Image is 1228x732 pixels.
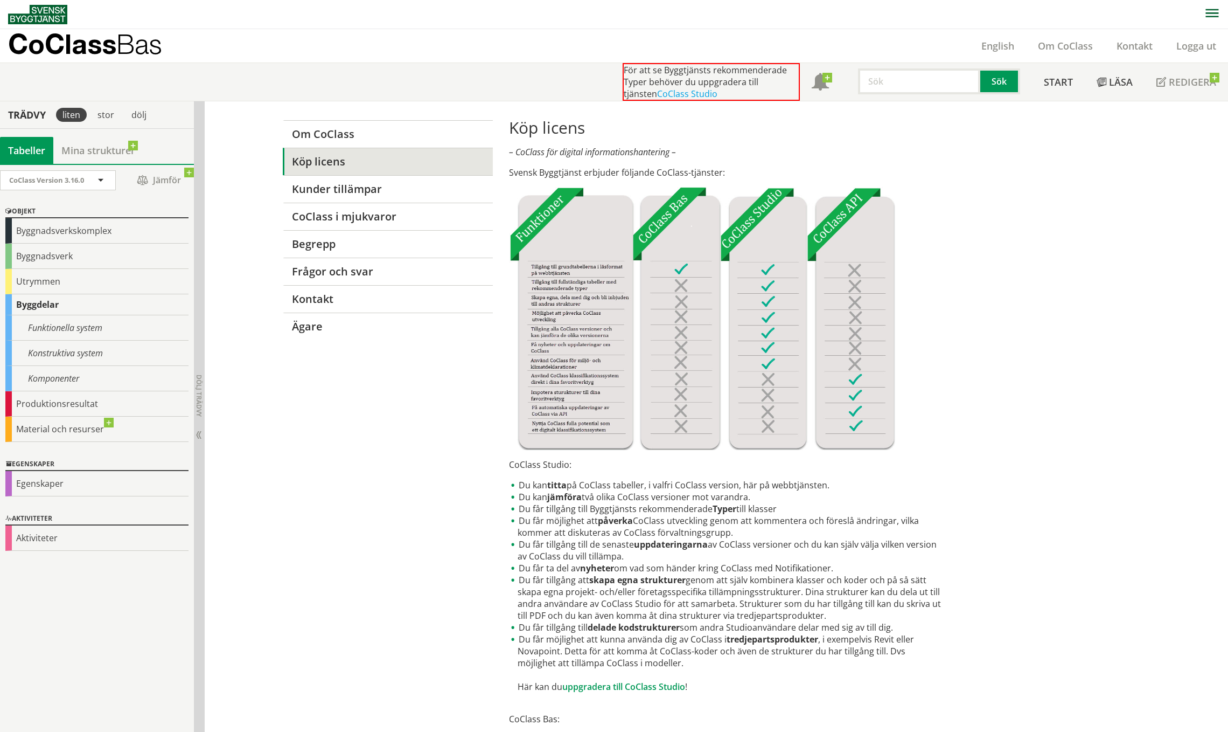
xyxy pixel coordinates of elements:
a: Redigera [1145,63,1228,101]
span: Bas [116,28,162,60]
a: Ägare [283,313,492,340]
a: Läsa [1085,63,1145,101]
div: Material och resurser [5,417,189,442]
a: Kunder tillämpar [283,175,492,203]
div: Funktionella system [5,315,189,341]
div: Komponenter [5,366,189,391]
img: Tjnster-Tabell_CoClassBas-Studio-API2022-12-22.jpg [509,187,895,450]
strong: titta [547,479,567,491]
p: Svensk Byggtjänst erbjuder följande CoClass-tjänster: [509,167,945,178]
strong: uppdateringarna [634,538,708,550]
span: CoClass Version 3.16.0 [9,175,84,185]
div: dölj [125,108,153,122]
div: Utrymmen [5,269,189,294]
img: Svensk Byggtjänst [8,5,67,24]
p: CoClass Studio: [509,459,945,471]
li: Du får tillgång till de senaste av CoClass versioner och du kan själv välja vilken version av CoC... [509,538,945,562]
strong: nyheter [580,562,614,574]
li: Du får möjlighet att CoClass utveckling genom att kommentera och föreslå ändringar, vilka kommer ... [509,515,945,538]
span: Redigera [1169,75,1216,88]
div: Egenskaper [5,458,189,471]
a: CoClass Studio [657,88,717,100]
li: Du får ta del av om vad som händer kring CoClass med Notifikationer. [509,562,945,574]
li: Du kan två olika CoClass versioner mot varandra. [509,491,945,503]
span: Dölj trädvy [194,375,204,417]
div: Trädvy [2,109,52,121]
strong: jämföra [547,491,582,503]
h1: Köp licens [509,118,945,137]
p: CoClass [8,38,162,50]
a: Om CoClass [1026,39,1105,52]
a: CoClass i mjukvaror [283,203,492,230]
li: Du får tillgång att genom att själv kombinera klasser och koder och på så sätt skapa egna projekt... [509,574,945,621]
em: – CoClass för digital informationshantering – [509,146,676,158]
a: uppgradera till CoClass Studio [562,681,685,693]
strong: skapa egna strukturer [589,574,686,586]
a: English [969,39,1026,52]
span: Notifikationer [812,74,829,92]
a: Köp licens [283,148,492,175]
span: Jämför [127,171,191,190]
input: Sök [858,68,980,94]
a: Kontakt [283,285,492,313]
div: Byggnadsverkskomplex [5,218,189,244]
strong: delade kodstrukturer [588,621,680,633]
span: Läsa [1109,75,1133,88]
li: Du får tillgång till som andra Studioanvändare delar med sig av till dig. [509,621,945,633]
strong: påverka [598,515,633,527]
div: Konstruktiva system [5,341,189,366]
li: Du får möjlighet att kunna använda dig av CoClass i , i exempelvis Revit eller Novapoint. Detta f... [509,633,945,693]
div: Egenskaper [5,471,189,496]
div: Objekt [5,205,189,218]
a: Kontakt [1105,39,1164,52]
div: Aktiviteter [5,526,189,551]
div: Byggdelar [5,294,189,315]
a: Om CoClass [283,120,492,148]
a: CoClassBas [8,29,185,63]
div: Produktionsresultat [5,391,189,417]
a: Logga ut [1164,39,1228,52]
div: liten [56,108,87,122]
a: Mina strukturer [53,137,143,164]
p: CoClass Bas: [509,701,945,725]
button: Sök [980,68,1020,94]
div: Byggnadsverk [5,244,189,269]
div: Aktiviteter [5,513,189,526]
span: Start [1044,75,1073,88]
a: Begrepp [283,230,492,258]
a: Frågor och svar [283,258,492,285]
li: Du får tillgång till Byggtjänsts rekommenderade till klasser [509,503,945,515]
div: För att se Byggtjänsts rekommenderade Typer behöver du uppgradera till tjänsten [623,63,800,101]
strong: Typer [713,503,736,515]
div: stor [91,108,121,122]
a: Start [1032,63,1085,101]
li: Du kan på CoClass tabeller, i valfri CoClass version, här på webbtjänsten. [509,479,945,491]
strong: tredjepartsprodukter [727,633,818,645]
